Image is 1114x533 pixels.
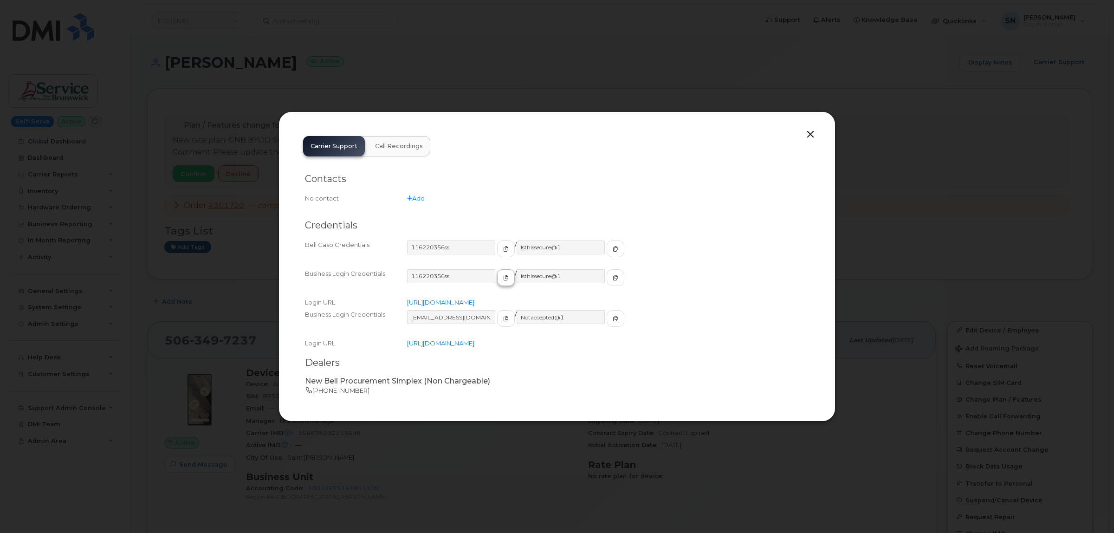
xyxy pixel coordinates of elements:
h2: Dealers [305,357,809,369]
button: copy to clipboard [497,310,515,327]
span: Call Recordings [375,143,423,150]
div: Login URL [305,339,407,348]
button: copy to clipboard [607,269,624,286]
div: Bell Caso Credentials [305,240,407,266]
button: copy to clipboard [497,269,515,286]
p: New Bell Procurement Simplex (Non Chargeable) [305,376,809,387]
div: Business Login Credentials [305,269,407,294]
div: Business Login Credentials [305,310,407,335]
p: [PHONE_NUMBER] [305,386,809,395]
a: Add [407,195,425,202]
div: / [407,240,809,266]
button: copy to clipboard [607,240,624,257]
h2: Contacts [305,173,809,185]
h2: Credentials [305,220,809,231]
button: copy to clipboard [607,310,624,327]
a: [URL][DOMAIN_NAME] [407,299,474,306]
div: Login URL [305,298,407,307]
div: / [407,310,809,335]
button: copy to clipboard [497,240,515,257]
div: No contact [305,194,407,203]
div: / [407,269,809,294]
a: [URL][DOMAIN_NAME] [407,339,474,347]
